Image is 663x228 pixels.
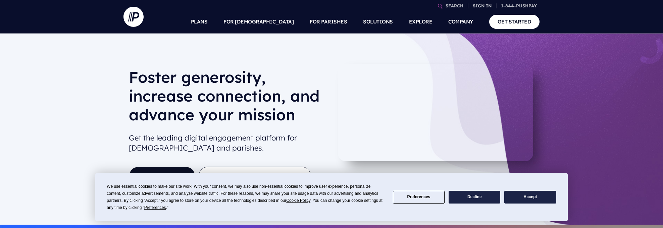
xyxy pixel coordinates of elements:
[448,10,473,34] a: COMPANY
[191,10,208,34] a: PLANS
[129,68,326,129] h1: Foster generosity, increase connection, and advance your mission
[129,130,326,156] h2: Get the leading digital engagement platform for [DEMOGRAPHIC_DATA] and parishes.
[504,191,556,204] button: Accept
[363,10,393,34] a: SOLUTIONS
[409,10,432,34] a: EXPLORE
[286,198,310,203] span: Cookie Policy
[144,205,166,210] span: Preferences
[223,10,294,34] a: FOR [DEMOGRAPHIC_DATA]
[489,15,540,28] a: GET STARTED
[107,183,385,211] div: We use essential cookies to make our site work. With your consent, we may also use non-essential ...
[199,167,311,186] button: TAKE A SELF-GUIDED TOUR
[95,173,568,221] div: Cookie Consent Prompt
[129,167,195,186] a: GET STARTED
[393,191,445,204] button: Preferences
[449,191,500,204] button: Decline
[310,10,347,34] a: FOR PARISHES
